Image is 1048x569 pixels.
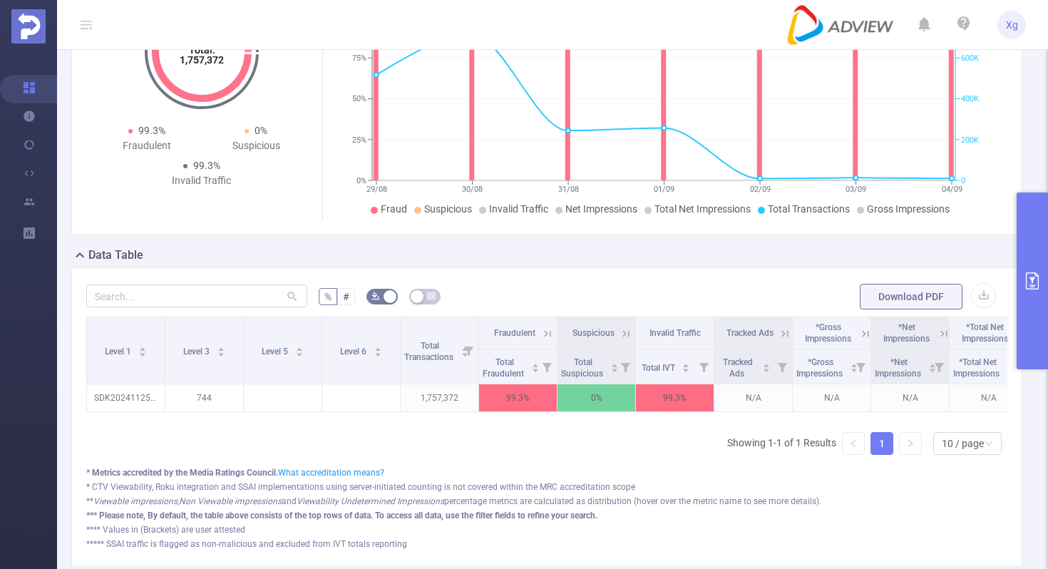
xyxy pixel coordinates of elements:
[381,203,407,215] span: Fraud
[654,185,674,194] tspan: 01/09
[374,345,382,354] div: Sort
[92,138,202,153] div: Fraudulent
[401,384,478,411] p: 1,757,372
[278,468,384,478] a: What accreditation means?
[558,185,579,194] tspan: 31/08
[343,291,349,302] span: #
[188,44,215,56] tspan: Total:
[340,347,369,357] span: Level 6
[479,384,557,411] p: 99.3%
[610,366,618,371] i: icon: caret-down
[714,384,792,411] p: N/A
[642,363,677,373] span: Total IVT
[297,496,444,506] i: Viewability Undetermined Impressions
[483,357,526,379] span: Total Fraudulent
[86,495,1007,508] div: ** , and percentage metrics are calculated as distribution (hover over the metric name to see mor...
[842,432,865,455] li: Previous Page
[86,284,307,307] input: Search...
[324,291,332,302] span: %
[793,384,870,411] p: N/A
[217,345,225,354] div: Sort
[537,349,557,384] i: Filter menu
[262,347,290,357] span: Level 5
[1006,11,1018,39] span: Xg
[772,349,792,384] i: Filter menu
[929,349,949,384] i: Filter menu
[352,135,366,145] tspan: 25%
[255,125,267,136] span: 0%
[682,362,690,366] i: icon: caret-up
[105,347,133,357] span: Level 1
[404,341,456,362] span: Total Transactions
[356,176,366,185] tspan: 0%
[796,357,845,379] span: *Gross Impressions
[561,357,605,379] span: Total Suspicious
[165,384,243,411] p: 744
[352,53,366,63] tspan: 75%
[849,439,858,448] i: icon: left
[727,432,836,455] li: Showing 1-1 of 1 Results
[961,95,979,104] tspan: 400K
[870,432,893,455] li: 1
[202,138,312,153] div: Suspicious
[86,523,1007,536] div: **** Values in (Brackets) are user attested
[494,328,535,338] span: Fraudulent
[846,185,866,194] tspan: 03/09
[875,357,923,379] span: *Net Impressions
[942,185,962,194] tspan: 04/09
[867,203,950,215] span: Gross Impressions
[558,384,635,411] p: 0%
[694,349,714,384] i: Filter menu
[906,439,915,448] i: icon: right
[138,351,146,355] i: icon: caret-down
[985,439,993,449] i: icon: down
[750,185,771,194] tspan: 02/09
[179,496,282,506] i: Non Viewable impressions
[193,160,220,171] span: 99.3%
[86,468,278,478] b: * Metrics accredited by the Media Ratings Council.
[217,345,225,349] i: icon: caret-up
[851,349,870,384] i: Filter menu
[871,384,949,411] p: N/A
[424,203,472,215] span: Suspicious
[682,362,690,370] div: Sort
[805,322,851,344] span: *Gross Impressions
[138,345,146,349] i: icon: caret-up
[961,53,979,63] tspan: 600K
[953,357,1002,379] span: *Total Net Impressions
[899,432,922,455] li: Next Page
[928,362,937,370] div: Sort
[860,284,962,309] button: Download PDF
[768,203,850,215] span: Total Transactions
[961,176,965,185] tspan: 0
[93,496,178,506] i: Viewable impressions
[295,351,303,355] i: icon: caret-down
[352,95,366,104] tspan: 50%
[183,347,212,357] span: Level 3
[615,349,635,384] i: Filter menu
[366,185,387,194] tspan: 29/08
[217,351,225,355] i: icon: caret-down
[374,345,381,349] i: icon: caret-up
[138,345,147,354] div: Sort
[762,362,771,370] div: Sort
[86,538,1007,550] div: ***** SSAI traffic is flagged as non-malicious and excluded from IVT totals reporting
[610,362,618,366] i: icon: caret-up
[763,362,771,366] i: icon: caret-up
[427,292,436,300] i: icon: table
[531,366,539,371] i: icon: caret-down
[462,185,483,194] tspan: 30/08
[726,328,774,338] span: Tracked Ads
[374,351,381,355] i: icon: caret-down
[654,203,751,215] span: Total Net Impressions
[961,135,979,145] tspan: 200K
[295,345,304,354] div: Sort
[180,54,224,66] tspan: 1,757,372
[88,247,143,264] h2: Data Table
[489,203,548,215] span: Invalid Traffic
[11,9,46,43] img: Protected Media
[950,384,1027,411] p: N/A
[86,509,1007,522] div: *** Please note, By default, the table above consists of the top rows of data. To access all data...
[572,328,615,338] span: Suspicious
[962,322,1008,344] span: *Total Net Impressions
